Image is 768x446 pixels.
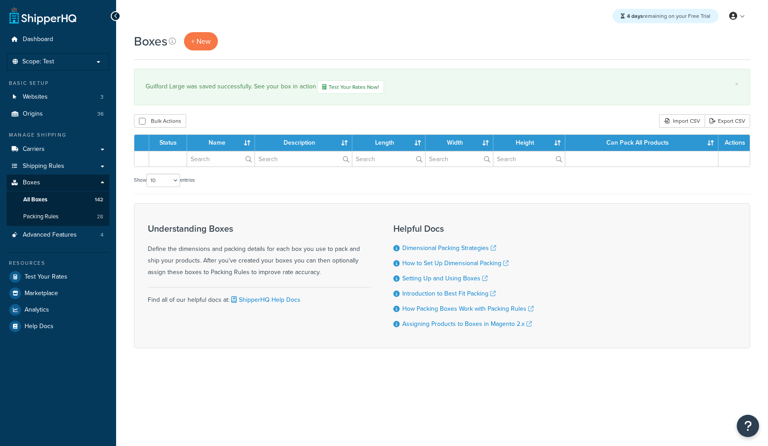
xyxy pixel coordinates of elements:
a: Marketplace [7,285,109,301]
span: 3 [100,93,104,101]
span: Help Docs [25,323,54,330]
a: ShipperHQ Home [9,7,76,25]
th: Height [493,135,565,151]
a: Test Your Rates Now! [317,80,384,94]
span: Packing Rules [23,213,58,221]
input: Search [493,151,565,167]
a: Boxes [7,175,109,191]
th: Status [149,135,187,151]
span: Boxes [23,179,40,187]
label: Show entries [134,174,195,187]
button: Open Resource Center [737,415,759,437]
span: Websites [23,93,48,101]
span: Test Your Rates [25,273,67,281]
a: Dashboard [7,31,109,48]
a: ShipperHQ Help Docs [230,295,301,304]
span: Carriers [23,146,45,153]
a: Carriers [7,141,109,158]
div: Basic Setup [7,79,109,87]
h1: Boxes [134,33,167,50]
span: 4 [100,231,104,239]
a: Packing Rules 28 [7,208,109,225]
span: + New [191,36,211,46]
li: Websites [7,89,109,105]
input: Search [255,151,352,167]
th: Length [352,135,426,151]
a: Dimensional Packing Strategies [402,243,496,253]
li: Packing Rules [7,208,109,225]
input: Search [426,151,493,167]
th: Width [426,135,493,151]
h3: Understanding Boxes [148,224,371,233]
a: How Packing Boxes Work with Packing Rules [402,304,534,313]
a: Assigning Products to Boxes in Magento 2.x [402,319,532,329]
th: Description [255,135,352,151]
li: All Boxes [7,192,109,208]
h3: Helpful Docs [393,224,534,233]
span: Analytics [25,306,49,314]
button: Bulk Actions [134,114,186,128]
li: Origins [7,106,109,122]
select: Showentries [146,174,180,187]
li: Boxes [7,175,109,225]
div: Guilford Large was saved successfully. See your box in action [146,80,739,94]
span: All Boxes [23,196,47,204]
strong: 4 days [627,12,643,20]
a: Test Your Rates [7,269,109,285]
a: Websites 3 [7,89,109,105]
a: Introduction to Best Fit Packing [402,289,496,298]
input: Search [352,151,425,167]
a: Analytics [7,302,109,318]
a: Shipping Rules [7,158,109,175]
a: × [735,80,739,88]
a: Advanced Features 4 [7,227,109,243]
span: 28 [97,213,103,221]
span: Shipping Rules [23,163,64,170]
span: Advanced Features [23,231,77,239]
a: Help Docs [7,318,109,334]
div: Manage Shipping [7,131,109,139]
a: Setting Up and Using Boxes [402,274,488,283]
a: + New [184,32,218,50]
th: Can Pack All Products [565,135,718,151]
div: remaining on your Free Trial [613,9,718,23]
span: Scope: Test [22,58,54,66]
input: Search [187,151,255,167]
span: Marketplace [25,290,58,297]
a: All Boxes 142 [7,192,109,208]
th: Name [187,135,255,151]
div: Resources [7,259,109,267]
div: Define the dimensions and packing details for each box you use to pack and ship your products. Af... [148,224,371,278]
li: Advanced Features [7,227,109,243]
a: How to Set Up Dimensional Packing [402,258,509,268]
span: Dashboard [23,36,53,43]
a: Export CSV [705,114,750,128]
div: Import CSV [659,114,705,128]
span: Origins [23,110,43,118]
div: Find all of our helpful docs at: [148,287,371,306]
span: 36 [97,110,104,118]
th: Actions [718,135,750,151]
span: 142 [95,196,103,204]
a: Origins 36 [7,106,109,122]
